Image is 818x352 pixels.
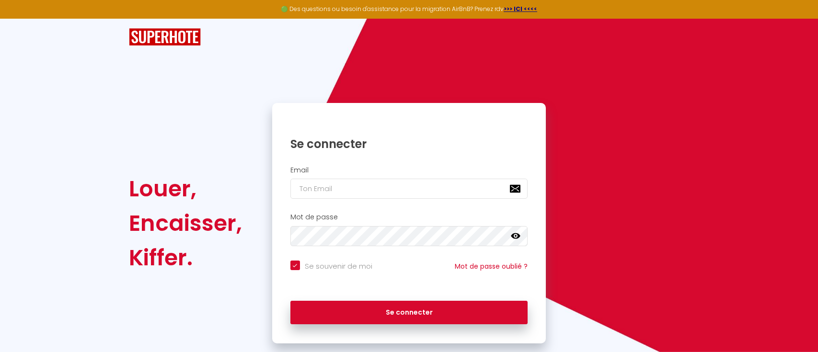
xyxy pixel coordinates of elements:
a: Mot de passe oublié ? [455,261,528,271]
div: Encaisser, [129,206,242,240]
a: >>> ICI <<<< [504,5,537,13]
img: SuperHote logo [129,28,201,46]
h2: Mot de passe [290,213,528,221]
div: Louer, [129,171,242,206]
button: Se connecter [290,301,528,325]
div: Kiffer. [129,240,242,275]
h1: Se connecter [290,136,528,151]
h2: Email [290,166,528,174]
input: Ton Email [290,179,528,199]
